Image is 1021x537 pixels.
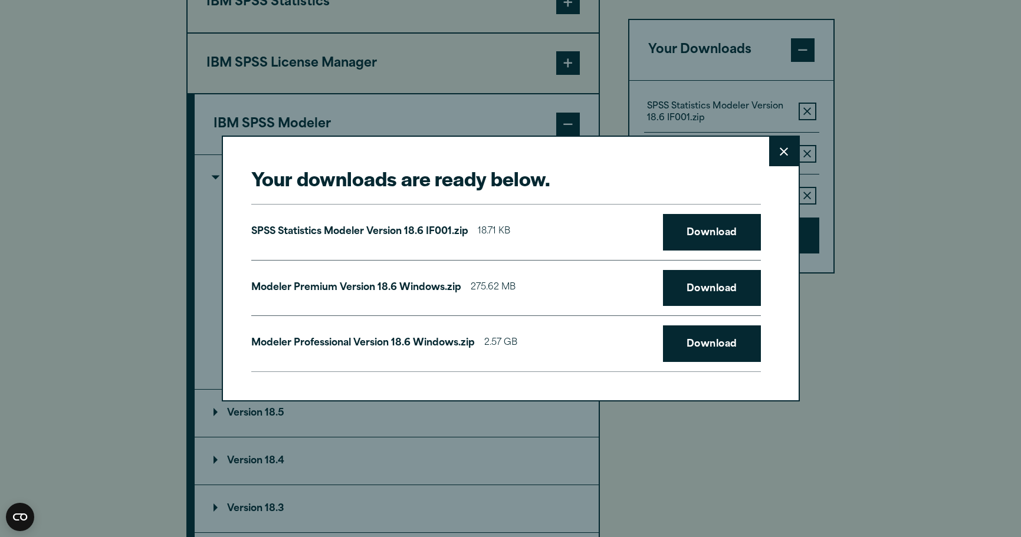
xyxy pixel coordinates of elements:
span: 18.71 KB [478,223,510,241]
a: Download [663,270,761,307]
p: SPSS Statistics Modeler Version 18.6 IF001.zip [251,223,468,241]
a: Download [663,325,761,362]
h2: Your downloads are ready below. [251,165,761,192]
a: Download [663,214,761,251]
p: Modeler Professional Version 18.6 Windows.zip [251,335,475,352]
span: 275.62 MB [471,279,516,296]
p: Modeler Premium Version 18.6 Windows.zip [251,279,461,296]
span: 2.57 GB [484,335,517,352]
button: Open CMP widget [6,503,34,531]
